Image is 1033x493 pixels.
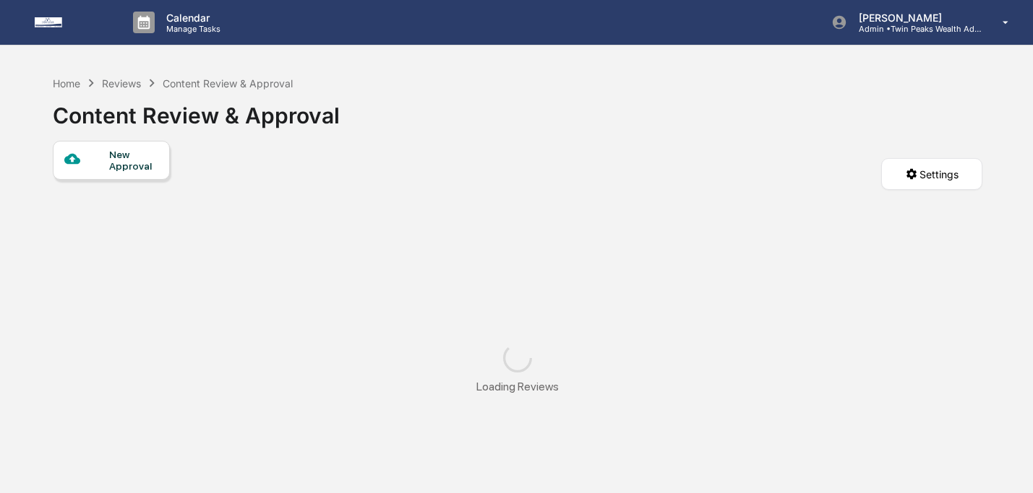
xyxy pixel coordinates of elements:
div: Home [53,77,80,90]
p: Manage Tasks [155,24,228,34]
p: [PERSON_NAME] [847,12,982,24]
div: New Approval [109,149,158,172]
div: Reviews [102,77,141,90]
div: Content Review & Approval [53,91,340,128]
p: Calendar [155,12,228,24]
div: Content Review & Approval [163,77,293,90]
img: logo [35,17,104,27]
button: Settings [881,158,982,190]
p: Admin • Twin Peaks Wealth Advisors [847,24,982,34]
div: Loading Reviews [476,380,559,393]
